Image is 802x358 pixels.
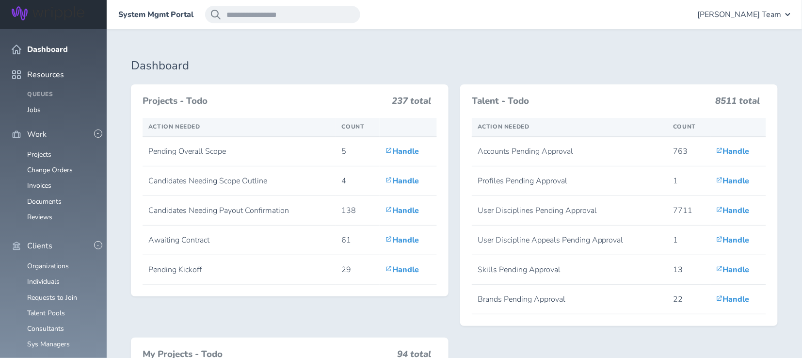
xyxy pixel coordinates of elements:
td: 1 [667,226,710,255]
a: Handle [385,264,419,275]
td: 763 [667,137,710,166]
a: System Mgmt Portal [118,10,193,19]
td: Accounts Pending Approval [472,137,667,166]
a: Individuals [27,277,60,286]
a: Requests to Join [27,293,77,302]
h3: 8511 total [716,96,760,111]
td: 29 [336,255,380,285]
button: - [94,130,102,138]
td: 22 [667,285,710,314]
a: Change Orders [27,165,73,175]
td: 7711 [667,196,710,226]
span: Count [342,123,365,130]
td: Pending Overall Scope [143,137,336,166]
span: Count [673,123,696,130]
a: Handle [385,205,419,216]
a: Handle [716,264,750,275]
a: Handle [385,146,419,157]
td: 5 [336,137,380,166]
a: Handle [385,176,419,186]
td: Awaiting Contract [143,226,336,255]
button: [PERSON_NAME] Team [698,6,790,23]
span: Work [27,130,47,139]
a: Handle [716,205,750,216]
td: 1 [667,166,710,196]
a: Projects [27,150,51,159]
td: Pending Kickoff [143,255,336,285]
span: Action Needed [148,123,200,130]
span: Resources [27,70,64,79]
td: 138 [336,196,380,226]
a: Sys Managers [27,340,70,349]
a: Handle [716,176,750,186]
span: Action Needed [478,123,529,130]
h3: Projects - Todo [143,96,386,107]
td: 13 [667,255,710,285]
a: Handle [716,146,750,157]
td: User Disciplines Pending Approval [472,196,667,226]
button: - [94,241,102,249]
h3: Talent - Todo [472,96,710,107]
td: 61 [336,226,380,255]
td: Candidates Needing Payout Confirmation [143,196,336,226]
h4: Queues [27,91,95,98]
td: Candidates Needing Scope Outline [143,166,336,196]
a: Documents [27,197,62,206]
a: Organizations [27,261,69,271]
h3: 237 total [392,96,431,111]
a: Handle [716,235,750,245]
a: Consultants [27,324,64,333]
a: Handle [716,294,750,305]
h1: Dashboard [131,59,778,73]
a: Jobs [27,105,41,114]
td: 4 [336,166,380,196]
td: Brands Pending Approval [472,285,667,314]
a: Handle [385,235,419,245]
td: Profiles Pending Approval [472,166,667,196]
a: Talent Pools [27,309,65,318]
td: Skills Pending Approval [472,255,667,285]
a: Reviews [27,212,52,222]
span: Clients [27,242,52,250]
a: Invoices [27,181,51,190]
span: [PERSON_NAME] Team [698,10,782,19]
img: Wripple [12,6,84,20]
span: Dashboard [27,45,68,54]
td: User Discipline Appeals Pending Approval [472,226,667,255]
